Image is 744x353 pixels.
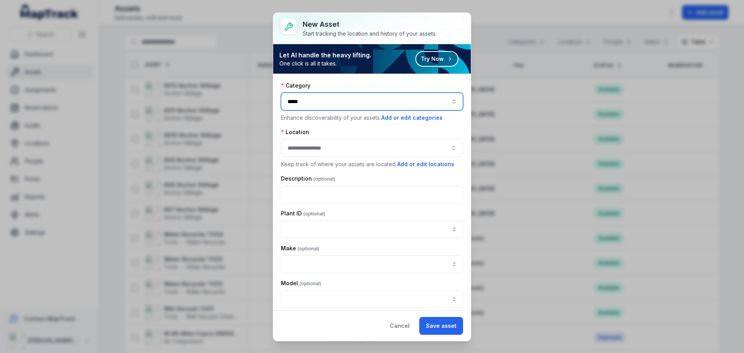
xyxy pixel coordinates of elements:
label: Category [281,82,310,90]
p: Keep track of where your assets are located. [281,160,463,169]
h3: New asset [303,19,437,30]
label: Plant ID [281,210,325,217]
input: asset-add:cf[7b2ad715-4ce1-4afd-baaf-5d2b22496a4d]-label [281,290,463,308]
div: Start tracking the location and history of your assets. [303,30,437,38]
input: asset-add:cf[e286c480-ed88-4656-934e-cbe2f059b42e]-label [281,220,463,238]
label: Make [281,245,319,252]
label: Model [281,279,321,287]
button: Save asset [419,317,463,335]
input: asset-add:cf[8551d161-b1ce-4bc5-a3dd-9fa232d53e47]-label [281,255,463,273]
button: Add or edit locations [397,160,455,169]
p: Enhance discoverability of your assets. [281,114,463,122]
label: Description [281,175,335,183]
label: Location [281,128,309,136]
button: Add or edit categories [381,114,443,122]
span: One click is all it takes. [279,60,371,67]
button: Try Now [415,51,458,67]
button: Cancel [383,317,416,335]
strong: Let AI handle the heavy lifting. [279,50,371,60]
